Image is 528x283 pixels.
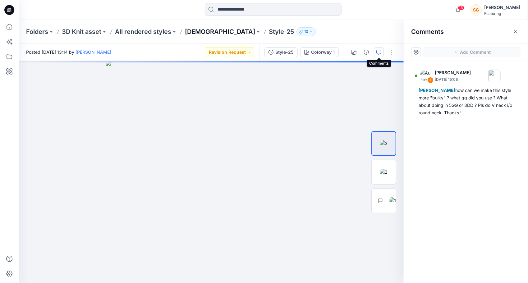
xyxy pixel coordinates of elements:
[419,88,455,93] span: [PERSON_NAME]
[484,11,520,16] div: Featuring
[76,49,111,55] a: [PERSON_NAME]
[106,61,317,283] img: eyJhbGciOiJIUzI1NiIsImtpZCI6IjAiLCJzbHQiOiJzZXMiLCJ0eXAiOiJKV1QifQ.eyJkYXRhIjp7InR5cGUiOiJzdG9yYW...
[185,27,255,36] a: [DEMOGRAPHIC_DATA]
[411,28,444,35] h2: Comments
[389,197,396,204] img: 1
[458,5,465,10] span: 13
[380,140,388,147] img: 3
[269,27,294,36] p: Style-25
[62,27,101,36] a: 3D Knit asset
[484,4,520,11] div: [PERSON_NAME]
[471,4,482,16] div: SG
[115,27,171,36] a: All rendered styles
[419,87,513,116] div: how can we make this style more "bulky" ? what gg did you use ? What about doing in 5GG or 3DD ? ...
[435,76,471,83] p: [DATE] 15:08
[300,47,339,57] button: Colorway 1
[304,28,308,35] p: 10
[361,47,371,57] button: Details
[380,169,388,175] img: 2
[26,27,48,36] a: Folders
[275,49,294,56] div: Style-25
[420,70,432,82] img: Aurelie Rob
[424,47,521,57] button: Add Comment
[311,49,335,56] div: Colorway 1
[296,27,316,36] button: 10
[264,47,298,57] button: Style-25
[435,69,471,76] p: [PERSON_NAME]
[26,49,111,55] span: Posted [DATE] 13:14 by
[427,77,434,83] div: 1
